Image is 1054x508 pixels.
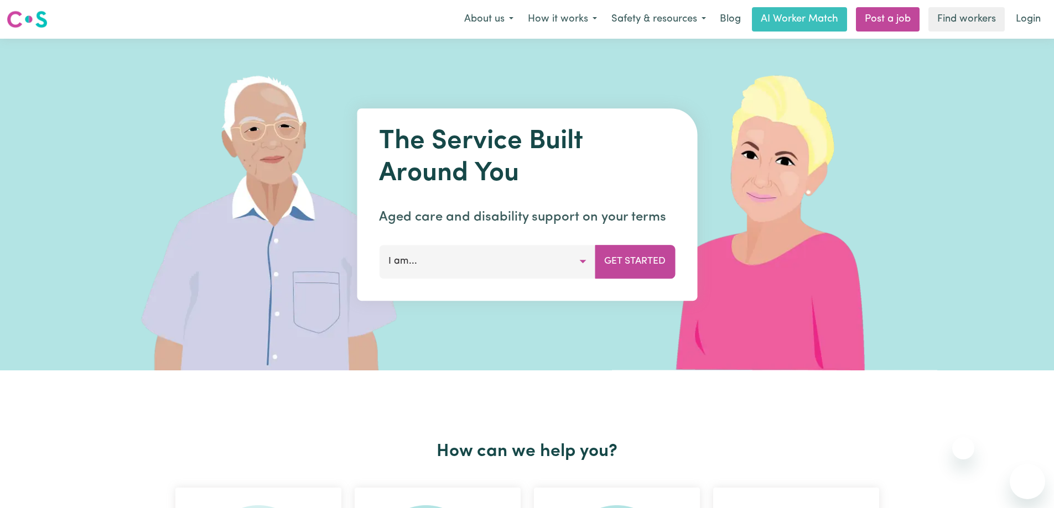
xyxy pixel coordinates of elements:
p: Aged care and disability support on your terms [379,207,675,227]
button: About us [457,8,521,31]
a: Blog [713,7,747,32]
a: Find workers [928,7,1005,32]
h1: The Service Built Around You [379,126,675,190]
h2: How can we help you? [169,441,886,462]
img: Careseekers logo [7,9,48,29]
a: Login [1009,7,1047,32]
button: Get Started [595,245,675,278]
iframe: Close message [952,437,974,459]
button: How it works [521,8,604,31]
a: Careseekers logo [7,7,48,32]
button: Safety & resources [604,8,713,31]
button: I am... [379,245,595,278]
a: AI Worker Match [752,7,847,32]
a: Post a job [856,7,920,32]
iframe: Button to launch messaging window [1010,464,1045,499]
